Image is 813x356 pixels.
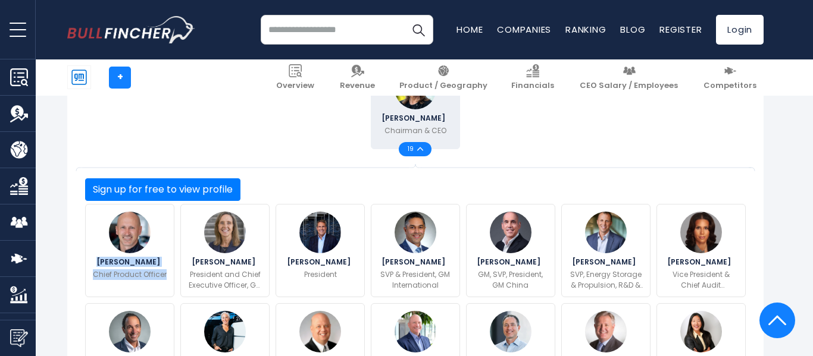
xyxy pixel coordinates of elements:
[395,212,436,253] img: Shilpan Amin
[404,15,433,45] button: Search
[408,146,417,152] span: 19
[656,204,746,297] a: Brandi Thomas [PERSON_NAME] Vice President & Chief Audit Executive
[580,81,678,91] span: CEO Salary / Employees
[716,15,764,45] a: Login
[384,125,446,136] p: Chairman & CEO
[664,269,738,291] p: Vice President & Chief Audit Executive
[569,269,643,291] p: SVP, Energy Storage & Propulsion, R&D & Manufacturing Engineering
[497,23,551,36] a: Companies
[490,311,531,352] img: David Richardson
[93,269,167,280] p: Chief Product Officer
[276,81,314,91] span: Overview
[572,259,639,266] span: [PERSON_NAME]
[659,23,702,36] a: Register
[399,81,487,91] span: Product / Geography
[392,59,495,96] a: Product / Geography
[340,81,375,91] span: Revenue
[511,81,554,91] span: Financials
[269,59,321,96] a: Overview
[490,212,531,253] img: Steve J. Hill
[585,311,627,352] img: Rory Harvey
[371,60,460,149] a: Mary T. Barra [PERSON_NAME] Chairman & CEO 19
[680,311,722,352] img: Lin-Hua Wu
[68,66,90,89] img: GM logo
[85,178,240,201] button: Sign up for free to view profile
[561,204,651,297] a: Josh Tavel [PERSON_NAME] SVP, Energy Storage & Propulsion, R&D & Manufacturing Engineering
[477,259,544,266] span: [PERSON_NAME]
[299,212,341,253] img: Mark Reuss
[109,212,151,253] img: Sterling Anderson
[456,23,483,36] a: Home
[620,23,645,36] a: Blog
[474,269,548,291] p: GM, SVP, President, GM China
[696,59,764,96] a: Competitors
[382,259,449,266] span: [PERSON_NAME]
[67,16,195,43] img: bullfincher logo
[585,212,627,253] img: Josh Tavel
[395,311,436,352] img: Grant Dixton
[109,67,131,89] a: +
[67,16,195,43] a: Go to homepage
[276,204,365,297] a: Mark Reuss [PERSON_NAME] President
[504,59,561,96] a: Financials
[333,59,382,96] a: Revenue
[192,259,259,266] span: [PERSON_NAME]
[466,204,555,297] a: Steve J. Hill [PERSON_NAME] GM, SVP, President, GM China
[204,212,246,253] img: Susan Sheffield
[304,269,337,280] p: President
[204,311,246,352] img: Arden Hoffman
[573,59,685,96] a: CEO Salary / Employees
[371,204,460,297] a: Shilpan Amin [PERSON_NAME] SVP & President, GM International
[680,212,722,253] img: Brandi Thomas
[180,204,270,297] a: Susan Sheffield [PERSON_NAME] President and Chief Executive Officer, GM Financial
[667,259,734,266] span: [PERSON_NAME]
[565,23,606,36] a: Ranking
[382,115,449,122] span: [PERSON_NAME]
[287,259,354,266] span: [PERSON_NAME]
[379,269,452,291] p: SVP & President, GM International
[85,204,174,297] a: Sterling Anderson [PERSON_NAME] Chief Product Officer
[703,81,756,91] span: Competitors
[96,259,164,266] span: [PERSON_NAME]
[188,269,262,291] p: President and Chief Executive Officer, GM Financial
[299,311,341,352] img: Paul Jacobson
[109,311,151,352] img: Alan M. Wexler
